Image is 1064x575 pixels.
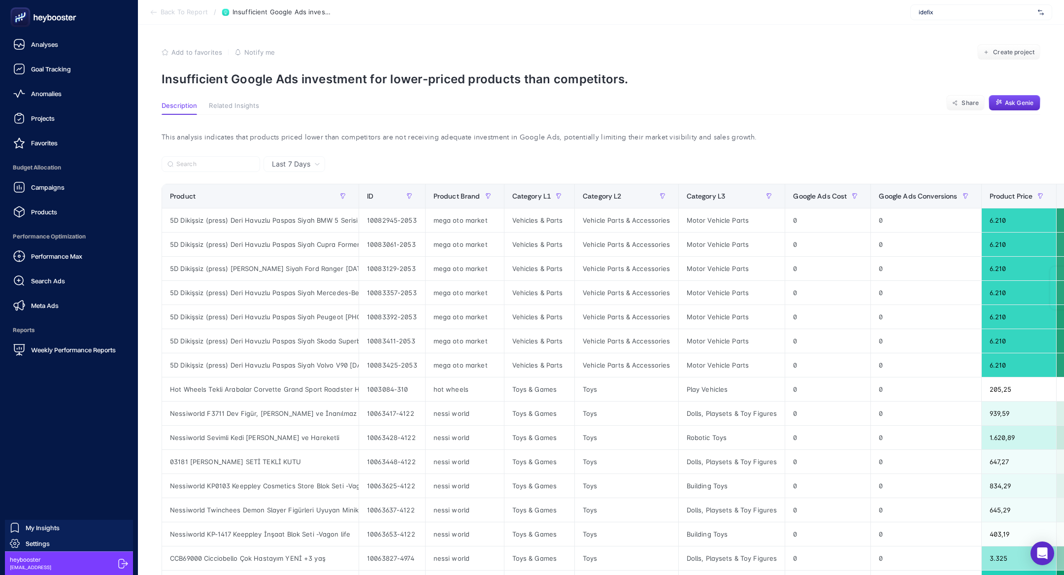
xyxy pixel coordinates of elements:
span: Reports [8,320,130,340]
span: Projects [31,114,55,122]
button: Add to favorites [162,48,222,56]
div: 6.210 [982,305,1057,329]
div: Motor Vehicle Parts [679,233,785,256]
div: 10063827-4974 [359,546,425,570]
div: 0 [871,257,981,280]
div: 5D Dikişsiz (press) Deri Havuzlu Paspas Siyah Skoda Superb [DATE]-[DATE] ile uyumlu [162,329,359,353]
span: Campaigns [31,183,65,191]
div: Vehicle Parts & Accessories [575,281,678,304]
div: Building Toys [679,474,785,498]
button: Create project [977,44,1040,60]
div: 6.210 [982,329,1057,353]
div: 10063448-4122 [359,450,425,474]
div: Toys & Games [504,522,575,546]
div: nessi world [426,426,504,449]
a: Settings [5,536,133,551]
div: 0 [785,208,870,232]
a: Weekly Performance Reports [8,340,130,360]
div: Toys [575,522,678,546]
div: Toys [575,402,678,425]
div: Motor Vehicle Parts [679,208,785,232]
button: Share [946,95,985,111]
div: 645,29 [982,498,1057,522]
span: Anomalies [31,90,62,98]
div: 0 [871,498,981,522]
div: mega oto market [426,329,504,353]
div: nessi world [426,498,504,522]
span: Related Insights [209,102,259,110]
div: Vehicle Parts & Accessories [575,305,678,329]
div: 0 [871,377,981,401]
div: Vehicles & Parts [504,208,575,232]
span: Product [170,192,196,200]
span: Settings [26,540,50,547]
div: Vehicles & Parts [504,281,575,304]
div: Toys & Games [504,377,575,401]
div: 10083392-2053 [359,305,425,329]
button: Notify me [234,48,275,56]
span: Weekly Performance Reports [31,346,116,354]
div: Nessiworld Twinchees Demon Slayer Figürleri Uyuyan Minikler [162,498,359,522]
button: Ask Genie [989,95,1040,111]
div: 10083357-2053 [359,281,425,304]
div: mega oto market [426,305,504,329]
div: Building Toys [679,522,785,546]
div: 0 [785,233,870,256]
div: Toys [575,377,678,401]
span: Product Price [990,192,1033,200]
div: 647,27 [982,450,1057,474]
div: 0 [785,353,870,377]
div: 6.210 [982,257,1057,280]
div: 10063428-4122 [359,426,425,449]
span: heybooster [10,556,51,564]
div: 6.210 [982,208,1057,232]
div: 0 [871,402,981,425]
div: 0 [785,377,870,401]
div: Vehicle Parts & Accessories [575,208,678,232]
div: 0 [871,474,981,498]
div: 939,59 [982,402,1057,425]
a: Projects [8,108,130,128]
div: 0 [785,522,870,546]
span: Meta Ads [31,302,59,309]
div: CCB69000 Cicciobello Çok Hastayım YENİ +3 yaş [162,546,359,570]
div: Nessiworld KP0103 Keeppley Cosmetics Store Blok Seti -Vagon life [162,474,359,498]
div: Nessiworld F3711 Dev Figür, [PERSON_NAME] ve İnanılmaz Arkadaşları, +3 yaş [162,402,359,425]
div: 1.620,89 [982,426,1057,449]
div: 10083425-2053 [359,353,425,377]
div: 5D Dikişsiz (press) Deri Havuzlu Paspas Siyah Volvo V90 [DATE]-[DATE] ile uyumlu [162,353,359,377]
div: 5D Dikişsiz (press) Deri Havuzlu Paspas Siyah Peugeot [PHONE_NUMBER][DATE][DATE] ile uyumlu [162,305,359,329]
div: 5D Dikişsiz (press) Deri Havuzlu Paspas Siyah BMW 5 Serisi G60 [DATE]-[DATE] ile uyumlu [162,208,359,232]
div: Toys [575,474,678,498]
div: 0 [785,305,870,329]
div: 0 [871,305,981,329]
span: Description [162,102,197,110]
div: Vehicles & Parts [504,233,575,256]
div: Motor Vehicle Parts [679,305,785,329]
a: Performance Max [8,246,130,266]
div: 403,19 [982,522,1057,546]
div: 0 [785,426,870,449]
div: 3.325 [982,546,1057,570]
div: Nessiworld KP-1417 Keeppley İnşaat Blok Seti -Vagon life [162,522,359,546]
div: hot wheels [426,377,504,401]
div: 6.210 [982,353,1057,377]
span: Favorites [31,139,58,147]
div: Dolls, Playsets & Toy Figures [679,546,785,570]
div: 0 [871,281,981,304]
div: Nessiworld Sevimli Kedi [PERSON_NAME] ve Hareketli [162,426,359,449]
span: Analyses [31,40,58,48]
div: Robotic Toys [679,426,785,449]
div: 0 [871,329,981,353]
a: Favorites [8,133,130,153]
div: Dolls, Playsets & Toy Figures [679,402,785,425]
button: Related Insights [209,102,259,115]
div: nessi world [426,474,504,498]
div: Dolls, Playsets & Toy Figures [679,450,785,474]
span: Budget Allocation [8,158,130,177]
div: 10063653-4122 [359,522,425,546]
span: Category L3 [687,192,726,200]
span: Goal Tracking [31,65,71,73]
div: Dolls, Playsets & Toy Figures [679,498,785,522]
div: Toys & Games [504,498,575,522]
